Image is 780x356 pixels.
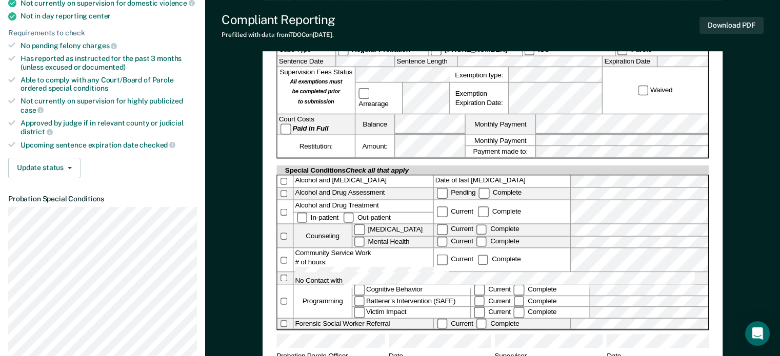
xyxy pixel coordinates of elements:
label: Monthly Payment [466,135,535,146]
label: Sentence Length [395,56,457,67]
label: Payment made to: [466,146,535,157]
label: Current [435,207,475,215]
div: Court Costs [277,115,355,135]
div: Exemption Expiration Date: [450,83,508,114]
div: Complete [476,256,523,263]
input: Complete [514,296,524,306]
span: district [21,128,53,136]
div: Community Service Work # of hours: [293,248,433,271]
div: Compliant Reporting [222,12,335,27]
div: Has reported as instructed for the past 3 months (unless excused or [21,54,197,72]
input: Paid in Full [281,124,291,134]
input: Complete [478,255,488,265]
label: Current [473,297,512,304]
span: case [21,106,44,114]
div: Open Intercom Messenger [745,321,770,346]
label: Out-patient [342,213,392,221]
input: Complete [514,307,524,318]
label: Date of last [MEDICAL_DATA] [434,176,570,187]
button: Download PDF [699,17,764,34]
label: Batterer’s Intervention (SAFE) [352,296,470,307]
label: Complete [477,189,523,197]
label: Current [435,256,475,263]
label: Balance [355,115,394,135]
div: No pending felony [21,41,197,50]
input: No Contact with [344,272,695,288]
label: Complete [512,308,558,316]
label: Complete [475,225,521,233]
strong: Paid in Full [293,124,329,132]
input: Current [474,307,485,318]
label: Sentence Date [277,56,335,67]
label: Pending [435,189,477,197]
label: Current [473,285,512,293]
label: Expiration Date [603,56,657,67]
input: Complete [476,319,487,329]
label: Amount: [355,135,394,157]
label: No Contact with [293,272,708,284]
div: Alcohol and Drug Treatment [293,200,433,212]
label: Exemption type: [450,68,508,82]
input: Current [437,236,447,246]
label: Complete [475,319,521,327]
input: Current [437,255,447,265]
label: Victim Impact [352,307,470,318]
input: In-patient [297,212,307,222]
div: Able to comply with any Court/Board of Parole ordered special [21,76,197,93]
input: Batterer’s Intervention (SAFE) [354,296,364,306]
label: In-patient [295,213,342,221]
label: Monthly Payment [466,115,535,135]
label: Current [435,319,475,327]
input: Current [474,296,485,306]
label: Current [473,308,512,316]
div: Requirements to check [8,29,197,37]
input: [MEDICAL_DATA] [354,224,364,235]
input: Current [437,224,447,235]
label: Current [435,225,475,233]
button: Update status [8,158,81,178]
input: Current [437,319,447,329]
label: Complete [475,237,521,245]
label: Complete [512,285,558,293]
div: Approved by judge if in relevant county or judicial [21,119,197,136]
input: Victim Impact [354,307,364,318]
label: Arrearage [357,89,401,109]
div: Special Conditions [284,165,410,175]
input: Current [437,206,447,217]
input: Cognitive Behavior [354,285,364,295]
div: Not currently on supervision for highly publicized [21,97,197,114]
input: Complete [476,236,487,246]
strong: All exemptions must be completed prior to submission [290,78,342,106]
div: Not in day reporting [21,12,197,20]
span: checked [139,141,175,149]
div: Prefilled with data from TDOC on [DATE] . [222,31,335,38]
div: Alcohol and Drug Assessment [293,188,433,200]
input: Current [474,285,485,295]
div: Upcoming sentence expiration date [21,140,197,150]
input: Complete [478,188,489,198]
span: center [89,12,111,20]
label: Current [435,237,475,245]
input: Arrearage [358,89,369,99]
label: [MEDICAL_DATA] [352,224,433,236]
input: Complete [476,224,487,235]
div: Forensic Social Worker Referral [293,319,433,329]
input: Waived [638,86,648,96]
label: Cognitive Behavior [352,285,470,296]
div: Supervision Fees Status [277,68,355,114]
input: Complete [514,285,524,295]
span: documented) [82,63,125,71]
span: conditions [73,84,108,92]
label: Mental Health [352,236,433,247]
label: Complete [476,207,523,215]
input: Mental Health [354,236,364,246]
dt: Probation Special Conditions [8,195,197,203]
label: Complete [512,297,558,304]
input: Pending [437,188,447,198]
span: charges [83,41,117,50]
label: Waived [636,86,674,96]
div: Counseling [293,224,351,247]
input: Out-patient [344,212,354,222]
span: Check all that apply [346,166,409,174]
div: Restitution: [277,135,355,157]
